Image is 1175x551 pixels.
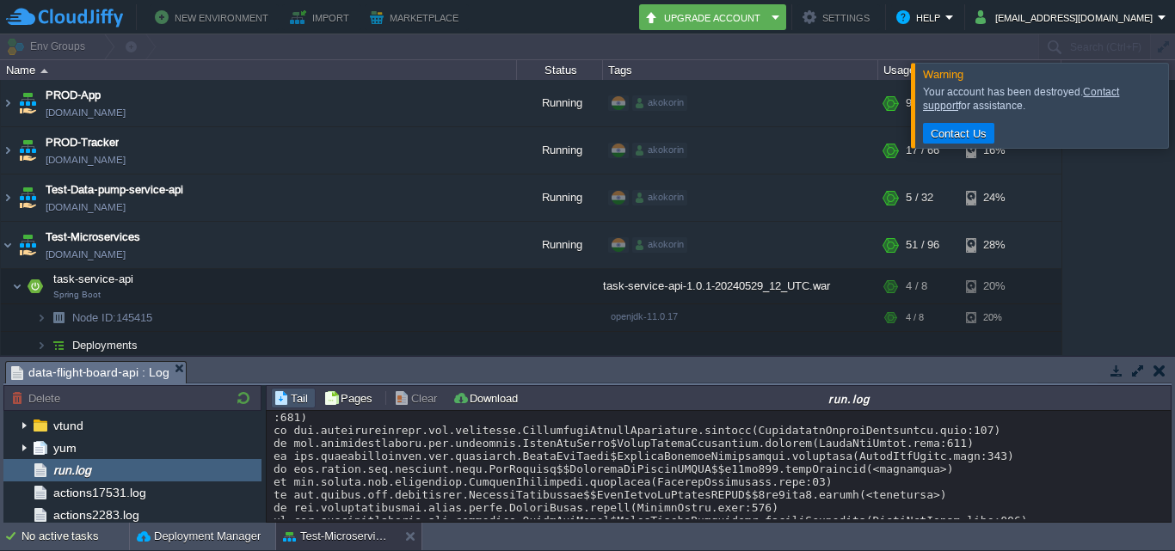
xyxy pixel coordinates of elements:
[50,507,142,523] a: actions2283.log
[50,440,79,456] a: yum
[1,222,15,268] img: AMDAwAAAACH5BAEAAAAALAAAAAABAAEAAAICRAEAOw==
[632,95,687,111] div: akokorin
[966,222,1022,268] div: 28%
[803,7,875,28] button: Settings
[15,222,40,268] img: AMDAwAAAACH5BAEAAAAALAAAAAABAAEAAAICRAEAOw==
[155,7,274,28] button: New Environment
[290,7,354,28] button: Import
[975,7,1158,28] button: [EMAIL_ADDRESS][DOMAIN_NAME]
[71,310,155,325] span: 145415
[12,269,22,303] img: AMDAwAAAACH5BAEAAAAALAAAAAABAAEAAAICRAEAOw==
[15,174,40,221] img: AMDAwAAAACH5BAEAAAAALAAAAAABAAEAAAICRAEAOw==
[46,87,101,104] a: PROD-App
[50,462,94,478] a: run.log
[632,143,687,158] div: akokorin
[966,269,1022,303] div: 20%
[923,68,963,81] span: Warning
[52,272,136,286] span: task-service-api
[53,290,101,300] span: Spring Boot
[632,190,687,205] div: akokorin
[370,7,464,28] button: Marketplace
[23,269,47,303] img: AMDAwAAAACH5BAEAAAAALAAAAAABAAEAAAICRAEAOw==
[906,127,939,174] div: 17 / 66
[926,126,992,141] button: Contact Us
[15,80,40,126] img: AMDAwAAAACH5BAEAAAAALAAAAAABAAEAAAICRAEAOw==
[966,174,1022,221] div: 24%
[906,304,924,331] div: 4 / 8
[517,127,603,174] div: Running
[530,391,1169,406] div: run.log
[2,60,516,80] div: Name
[966,127,1022,174] div: 16%
[36,332,46,358] img: AMDAwAAAACH5BAEAAAAALAAAAAABAAEAAAICRAEAOw==
[906,174,933,221] div: 5 / 32
[50,485,149,500] a: actions17531.log
[11,362,169,383] span: data-flight-board-api : Log
[906,222,939,268] div: 51 / 96
[1,127,15,174] img: AMDAwAAAACH5BAEAAAAALAAAAAABAAEAAAICRAEAOw==
[517,222,603,268] div: Running
[517,80,603,126] div: Running
[52,272,136,285] a: task-service-apiSpring Boot
[40,69,48,73] img: AMDAwAAAACH5BAEAAAAALAAAAAABAAEAAAICRAEAOw==
[283,528,391,545] button: Test-Microservices
[46,229,140,246] a: Test-Microservices
[906,80,933,126] div: 9 / 34
[644,7,766,28] button: Upgrade Account
[611,311,678,321] span: openjdk-11.0.17
[323,390,378,406] button: Pages
[1,174,15,221] img: AMDAwAAAACH5BAEAAAAALAAAAAABAAEAAAICRAEAOw==
[906,269,927,303] div: 4 / 8
[46,151,126,168] a: [DOMAIN_NAME]
[46,134,119,151] a: PROD-Tracker
[1,80,15,126] img: AMDAwAAAACH5BAEAAAAALAAAAAABAAEAAAICRAEAOw==
[274,390,313,406] button: Tail
[923,85,1164,113] div: Your account has been destroyed. for assistance.
[394,390,442,406] button: Clear
[896,7,945,28] button: Help
[603,269,878,303] div: task-service-api-1.0.1-20240529_12_UTC.war
[50,418,86,433] a: vtund
[604,60,877,80] div: Tags
[517,174,603,221] div: Running
[72,311,116,324] span: Node ID:
[137,528,261,545] button: Deployment Manager
[46,104,126,121] a: [DOMAIN_NAME]
[46,181,183,199] a: Test-Data-pump-service-api
[15,127,40,174] img: AMDAwAAAACH5BAEAAAAALAAAAAABAAEAAAICRAEAOw==
[632,237,687,253] div: akokorin
[46,304,71,331] img: AMDAwAAAACH5BAEAAAAALAAAAAABAAEAAAICRAEAOw==
[879,60,1061,80] div: Usage
[6,7,123,28] img: CloudJiffy
[966,304,1022,331] div: 20%
[452,390,523,406] button: Download
[46,246,126,263] a: [DOMAIN_NAME]
[11,390,65,406] button: Delete
[36,304,46,331] img: AMDAwAAAACH5BAEAAAAALAAAAAABAAEAAAICRAEAOw==
[46,199,126,216] a: [DOMAIN_NAME]
[46,332,71,358] img: AMDAwAAAACH5BAEAAAAALAAAAAABAAEAAAICRAEAOw==
[22,523,129,550] div: No active tasks
[71,310,155,325] a: Node ID:145415
[71,338,140,352] a: Deployments
[518,60,602,80] div: Status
